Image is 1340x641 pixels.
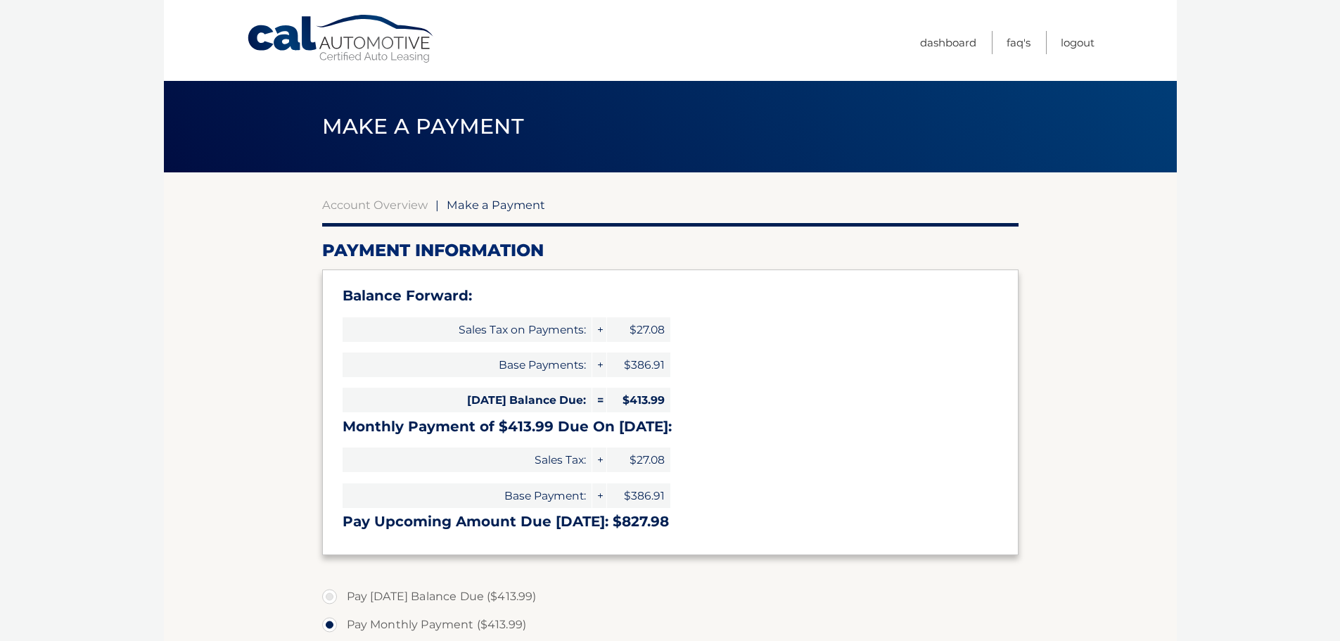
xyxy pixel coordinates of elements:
[607,388,670,412] span: $413.99
[435,198,439,212] span: |
[607,317,670,342] span: $27.08
[322,198,428,212] a: Account Overview
[343,513,998,531] h3: Pay Upcoming Amount Due [DATE]: $827.98
[592,353,606,377] span: +
[322,240,1019,261] h2: Payment Information
[592,448,606,472] span: +
[343,388,592,412] span: [DATE] Balance Due:
[322,611,1019,639] label: Pay Monthly Payment ($413.99)
[343,353,592,377] span: Base Payments:
[607,448,670,472] span: $27.08
[592,483,606,508] span: +
[447,198,545,212] span: Make a Payment
[1061,31,1095,54] a: Logout
[592,388,606,412] span: =
[1007,31,1030,54] a: FAQ's
[322,583,1019,611] label: Pay [DATE] Balance Due ($413.99)
[920,31,976,54] a: Dashboard
[246,14,436,64] a: Cal Automotive
[343,483,592,508] span: Base Payment:
[343,418,998,436] h3: Monthly Payment of $413.99 Due On [DATE]:
[343,317,592,342] span: Sales Tax on Payments:
[592,317,606,342] span: +
[343,287,998,305] h3: Balance Forward:
[607,483,670,508] span: $386.91
[322,113,524,139] span: Make a Payment
[607,353,670,377] span: $386.91
[343,448,592,472] span: Sales Tax:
